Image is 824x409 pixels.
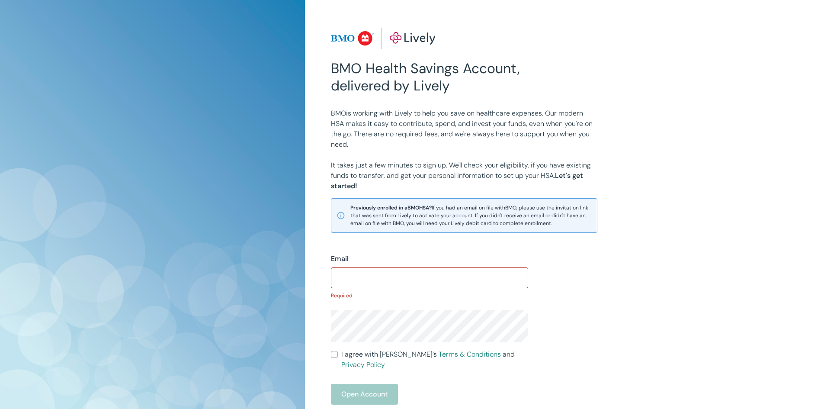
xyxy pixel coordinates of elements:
p: It takes just a few minutes to sign up. We'll check your eligibility, if you have existing funds ... [331,160,597,191]
p: Required [331,292,528,300]
span: I agree with [PERSON_NAME]’s and [341,349,528,370]
img: Lively [331,28,436,49]
strong: Previously enrolled in a BMO HSA? [350,204,432,211]
h2: BMO Health Savings Account, delivered by Lively [331,60,528,94]
span: If you had an email on file with BMO , please use the invitation link that was sent from Lively t... [350,204,592,227]
label: Email [331,254,349,264]
a: Terms & Conditions [439,350,501,359]
p: BMO is working with Lively to help you save on healthcare expenses. Our modern HSA makes it easy ... [331,108,597,150]
a: Privacy Policy [341,360,385,369]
